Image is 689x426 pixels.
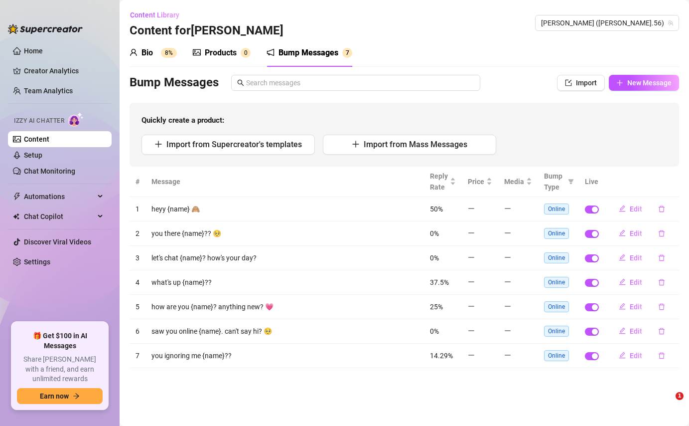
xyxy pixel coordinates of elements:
[68,112,84,127] img: AI Chatter
[24,238,91,246] a: Discover Viral Videos
[630,303,642,311] span: Edit
[24,258,50,266] a: Settings
[557,75,605,91] button: Import
[24,87,73,95] a: Team Analytics
[468,303,475,310] span: minus
[619,303,626,310] span: edit
[650,323,673,339] button: delete
[544,228,569,239] span: Online
[323,135,496,155] button: Import from Mass Messages
[130,270,145,295] td: 4
[145,270,424,295] td: what's up {name}??
[504,254,511,261] span: minus
[544,204,569,214] span: Online
[544,350,569,361] span: Online
[130,23,283,39] h3: Content for [PERSON_NAME]
[630,229,642,237] span: Edit
[24,167,75,175] a: Chat Monitoring
[14,116,64,126] span: Izzy AI Chatter
[145,295,424,319] td: how are you {name}? anything new? 💗
[130,7,187,23] button: Content Library
[619,327,626,334] span: edit
[658,303,665,310] span: delete
[246,77,474,88] input: Search messages
[130,221,145,246] td: 2
[430,352,453,360] span: 14.29%
[237,79,244,86] span: search
[193,48,201,56] span: picture
[468,205,475,212] span: minus
[498,167,538,197] th: Media
[630,205,642,213] span: Edit
[145,167,424,197] th: Message
[611,323,650,339] button: Edit
[565,79,572,86] span: import
[650,299,673,315] button: delete
[568,179,574,185] span: filter
[130,319,145,344] td: 6
[130,246,145,270] td: 3
[154,140,162,148] span: plus
[544,277,569,288] span: Online
[17,355,103,384] span: Share [PERSON_NAME] with a friend, and earn unlimited rewards
[430,205,443,213] span: 50%
[504,303,511,310] span: minus
[544,171,564,193] span: Bump Type
[17,388,103,404] button: Earn nowarrow-right
[504,229,511,236] span: minus
[658,328,665,335] span: delete
[24,135,49,143] a: Content
[611,225,650,241] button: Edit
[141,135,315,155] button: Import from Supercreator's templates
[430,278,449,286] span: 37.5%
[650,225,673,241] button: delete
[468,278,475,285] span: minus
[278,47,338,59] div: Bump Messages
[611,201,650,217] button: Edit
[40,392,69,400] span: Earn now
[346,49,349,56] span: 7
[504,327,511,334] span: minus
[611,299,650,315] button: Edit
[352,140,360,148] span: plus
[504,176,524,187] span: Media
[430,254,439,262] span: 0%
[13,213,19,220] img: Chat Copilot
[630,278,642,286] span: Edit
[145,221,424,246] td: you there {name}?? 🥺
[630,254,642,262] span: Edit
[424,167,462,197] th: Reply Rate
[13,193,21,201] span: thunderbolt
[541,15,673,30] span: Jamie (jamielee.56)
[241,48,251,58] sup: 0
[658,279,665,286] span: delete
[658,206,665,213] span: delete
[609,75,679,91] button: New Message
[544,252,569,263] span: Online
[630,352,642,360] span: Edit
[145,246,424,270] td: let's chat {name}? how's your day?
[468,229,475,236] span: minus
[658,254,665,261] span: delete
[619,278,626,285] span: edit
[544,326,569,337] span: Online
[130,11,179,19] span: Content Library
[616,79,623,86] span: plus
[650,274,673,290] button: delete
[17,331,103,351] span: 🎁 Get $100 in AI Messages
[141,47,153,59] div: Bio
[130,344,145,368] td: 7
[130,197,145,221] td: 1
[504,352,511,359] span: minus
[24,63,104,79] a: Creator Analytics
[627,79,672,87] span: New Message
[668,20,674,26] span: team
[24,189,95,205] span: Automations
[141,116,224,125] strong: Quickly create a product:
[655,392,679,416] iframe: Intercom live chat
[468,327,475,334] span: minus
[145,197,424,221] td: heyy {name} 🙈
[145,319,424,344] td: saw you online {name}. can't say hi? 🥺
[619,352,626,359] span: edit
[24,47,43,55] a: Home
